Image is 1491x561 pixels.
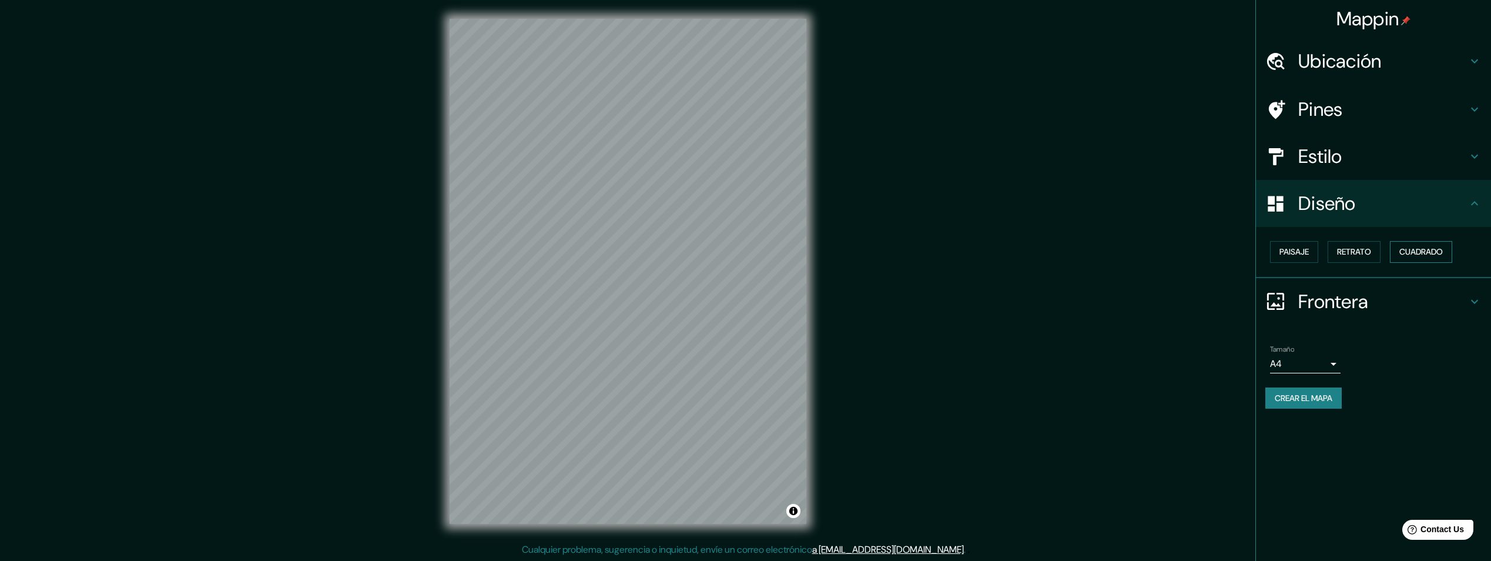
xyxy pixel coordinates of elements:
label: Tamaño [1270,344,1294,354]
h4: Frontera [1298,290,1467,313]
h4: Ubicación [1298,49,1467,73]
font: Paisaje [1279,245,1309,259]
h4: Diseño [1298,192,1467,215]
button: Cuadrado [1390,241,1452,263]
div: A4 [1270,355,1341,373]
a: a [EMAIL_ADDRESS][DOMAIN_NAME] [812,543,964,556]
div: . [966,543,967,557]
h4: Estilo [1298,145,1467,168]
div: Diseño [1256,180,1491,227]
p: Cualquier problema, sugerencia o inquietud, envíe un correo electrónico . [522,543,966,557]
font: Mappin [1336,6,1399,31]
div: Ubicación [1256,38,1491,85]
iframe: Help widget launcher [1386,515,1478,548]
font: Crear el mapa [1275,391,1332,406]
font: Cuadrado [1399,245,1443,259]
canvas: Mapa [450,19,806,524]
img: pin-icon.png [1401,16,1410,25]
button: Retrato [1328,241,1381,263]
h4: Pines [1298,98,1467,121]
button: Alternar atribución [786,504,800,518]
font: Retrato [1337,245,1371,259]
button: Paisaje [1270,241,1318,263]
div: Frontera [1256,278,1491,325]
div: . [967,543,970,557]
div: Pines [1256,86,1491,133]
button: Crear el mapa [1265,388,1342,409]
div: Estilo [1256,133,1491,180]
